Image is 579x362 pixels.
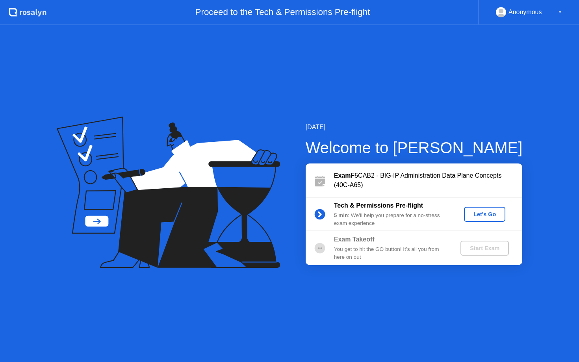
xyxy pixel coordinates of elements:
[508,7,542,17] div: Anonymous
[467,211,502,217] div: Let's Go
[464,207,505,222] button: Let's Go
[334,245,447,262] div: You get to hit the GO button! It’s all you from here on out
[334,212,447,228] div: : We’ll help you prepare for a no-stress exam experience
[558,7,562,17] div: ▼
[334,236,375,243] b: Exam Takeoff
[306,136,523,160] div: Welcome to [PERSON_NAME]
[334,202,423,209] b: Tech & Permissions Pre-flight
[334,172,351,179] b: Exam
[306,123,523,132] div: [DATE]
[460,241,509,256] button: Start Exam
[464,245,506,251] div: Start Exam
[334,171,522,190] div: F5CAB2 - BIG-IP Administration Data Plane Concepts (40C-A65)
[334,212,348,218] b: 5 min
